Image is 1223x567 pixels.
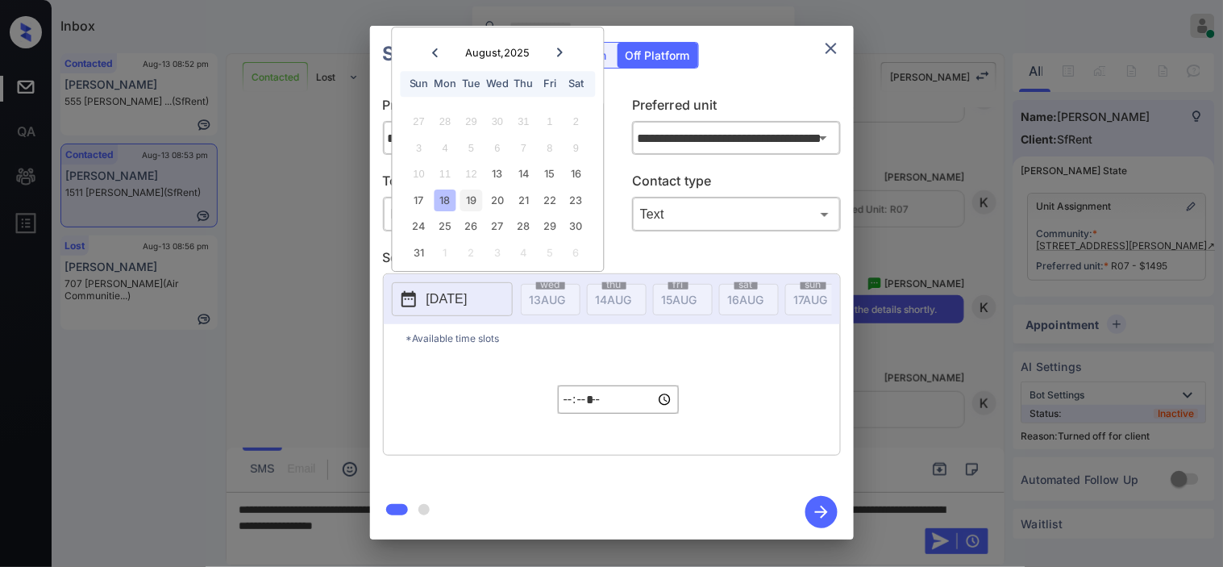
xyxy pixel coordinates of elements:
[487,190,509,211] div: Choose Wednesday, August 20th, 2025
[632,171,841,197] p: Contact type
[408,111,430,133] div: Not available Sunday, July 27th, 2025
[435,164,456,186] div: Not available Monday, August 11th, 2025
[460,216,482,238] div: Choose Tuesday, August 26th, 2025
[539,242,561,264] div: Choose Friday, September 5th, 2025
[618,43,698,68] div: Off Platform
[383,171,592,197] p: Tour type
[487,242,509,264] div: Choose Wednesday, September 3rd, 2025
[408,73,430,95] div: Sun
[539,164,561,186] div: Choose Friday, August 15th, 2025
[370,26,535,82] h2: Schedule Tour
[487,137,509,159] div: Not available Wednesday, August 6th, 2025
[487,111,509,133] div: Not available Wednesday, July 30th, 2025
[636,201,837,227] div: Text
[460,73,482,95] div: Tue
[383,95,592,121] p: Preferred community
[565,242,587,264] div: Choose Saturday, September 6th, 2025
[565,190,587,211] div: Choose Saturday, August 23rd, 2025
[565,164,587,186] div: Choose Saturday, August 16th, 2025
[387,201,588,227] div: In Person
[513,73,535,95] div: Thu
[539,137,561,159] div: Not available Friday, August 8th, 2025
[435,111,456,133] div: Not available Monday, July 28th, 2025
[460,111,482,133] div: Not available Tuesday, July 29th, 2025
[539,216,561,238] div: Choose Friday, August 29th, 2025
[487,164,509,186] div: Choose Wednesday, August 13th, 2025
[539,111,561,133] div: Not available Friday, August 1st, 2025
[513,190,535,211] div: Choose Thursday, August 21st, 2025
[539,190,561,211] div: Choose Friday, August 22nd, 2025
[812,127,834,149] button: Open
[426,290,468,309] p: [DATE]
[513,137,535,159] div: Not available Thursday, August 7th, 2025
[513,216,535,238] div: Choose Thursday, August 28th, 2025
[460,242,482,264] div: Choose Tuesday, September 2nd, 2025
[408,216,430,238] div: Choose Sunday, August 24th, 2025
[815,32,847,65] button: close
[487,73,509,95] div: Wed
[460,164,482,186] div: Not available Tuesday, August 12th, 2025
[487,216,509,238] div: Choose Wednesday, August 27th, 2025
[435,242,456,264] div: Choose Monday, September 1st, 2025
[435,216,456,238] div: Choose Monday, August 25th, 2025
[435,73,456,95] div: Mon
[513,242,535,264] div: Choose Thursday, September 4th, 2025
[408,137,430,159] div: Not available Sunday, August 3rd, 2025
[406,324,840,352] p: *Available time slots
[408,164,430,186] div: Not available Sunday, August 10th, 2025
[383,248,841,273] p: Select slot
[565,216,587,238] div: Choose Saturday, August 30th, 2025
[565,73,587,95] div: Sat
[513,164,535,186] div: Choose Thursday, August 14th, 2025
[513,111,535,133] div: Not available Thursday, July 31st, 2025
[408,190,430,211] div: Choose Sunday, August 17th, 2025
[435,137,456,159] div: Not available Monday, August 4th, 2025
[392,282,513,316] button: [DATE]
[632,95,841,121] p: Preferred unit
[435,190,456,211] div: Choose Monday, August 18th, 2025
[460,190,482,211] div: Choose Tuesday, August 19th, 2025
[397,109,598,266] div: month 2025-08
[539,73,561,95] div: Fri
[408,242,430,264] div: Choose Sunday, August 31st, 2025
[558,352,679,447] div: off-platform-time-select
[565,111,587,133] div: Not available Saturday, August 2nd, 2025
[565,137,587,159] div: Not available Saturday, August 9th, 2025
[460,137,482,159] div: Not available Tuesday, August 5th, 2025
